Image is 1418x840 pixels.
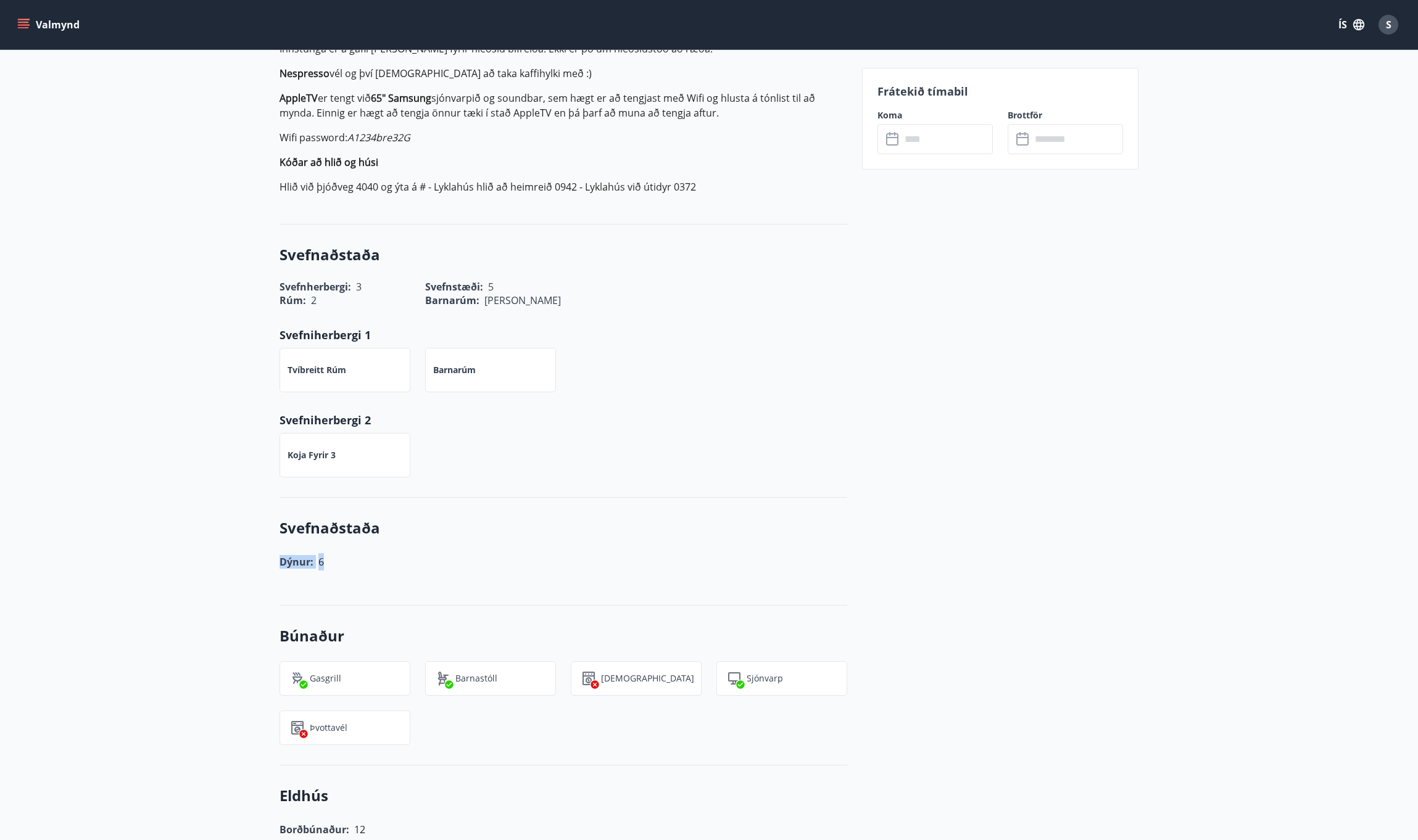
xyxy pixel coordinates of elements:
p: Wifi password: [280,130,847,145]
img: Dl16BY4EX9PAW649lg1C3oBuIaAsR6QVDQBO2cTm.svg [290,720,305,735]
p: Tvíbreitt rúm [288,364,346,376]
img: hddCLTAnxqFUMr1fxmbGG8zWilo2syolR0f9UjPn.svg [581,671,596,686]
p: vél og því [DEMOGRAPHIC_DATA] að taka kaffihylki með :) [280,66,847,81]
strong: AppleTV [280,91,318,105]
p: Koja fyrir 3 [288,449,336,461]
button: S [1374,10,1403,39]
p: er tengt við sjónvarpið og soundbar, sem hægt er að tengjast með Wifi og hlusta á tónlist til að ... [280,91,847,120]
p: Frátekið tímabil [877,83,1123,99]
p: [DEMOGRAPHIC_DATA] [601,672,694,685]
img: ro1VYixuww4Qdd7lsw8J65QhOwJZ1j2DOUyXo3Mt.svg [436,671,450,686]
em: A1234bre32G [347,131,410,144]
h3: Svefnaðstaða [280,244,847,265]
h3: Eldhús [280,785,847,806]
p: Svefniherbergi 2 [280,412,847,428]
span: Borðbúnaður: [280,823,349,836]
p: Hlið við þjóðveg 4040 og ýta á # - Lyklahús hlið að heimreið 0942 - Lyklahús við útidyr 0372 [280,179,847,194]
h6: 12 [354,821,365,838]
strong: 65" Samsung [371,91,431,105]
p: Barnastóll [455,672,497,685]
button: menu [15,14,85,36]
h3: Búnaður [280,625,847,646]
label: Brottför [1008,109,1123,121]
span: S [1386,18,1391,31]
p: Svefniherbergi 1 [280,327,847,343]
span: 2 [311,294,317,307]
h3: Svefnaðstaða [280,517,847,538]
strong: Kóðar að hlið og húsi [280,155,378,169]
p: Gasgrill [310,672,341,685]
span: Dýnur: [280,555,313,569]
label: Koma [877,109,993,121]
strong: Nespresso [280,67,330,80]
p: Þvottavél [310,722,347,734]
span: Rúm : [280,294,306,307]
span: Barnarúm : [425,294,479,307]
p: Barnarúm [433,364,476,376]
img: mAminyBEY3mRTAfayxHTq5gfGd6GwGu9CEpuJRvg.svg [727,671,742,686]
button: ÍS [1332,14,1371,36]
img: ZXjrS3QKesehq6nQAPjaRuRTI364z8ohTALB4wBr.svg [290,671,305,686]
h6: 6 [318,553,324,570]
span: [PERSON_NAME] [484,294,561,307]
p: Sjónvarp [747,672,783,685]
